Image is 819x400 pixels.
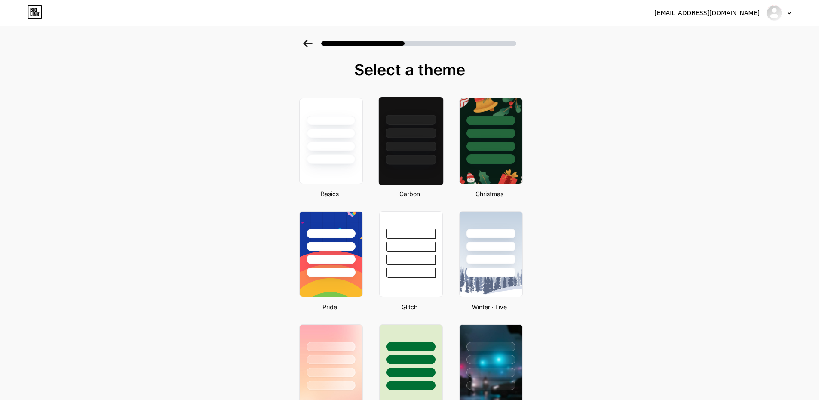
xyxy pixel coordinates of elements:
div: Carbon [377,189,443,198]
div: Pride [297,302,363,311]
div: Basics [297,189,363,198]
div: Winter · Live [457,302,523,311]
img: crazypaverssupplier [766,5,782,21]
div: Glitch [377,302,443,311]
div: [EMAIL_ADDRESS][DOMAIN_NAME] [654,9,760,18]
div: Christmas [457,189,523,198]
div: Select a theme [296,61,524,78]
